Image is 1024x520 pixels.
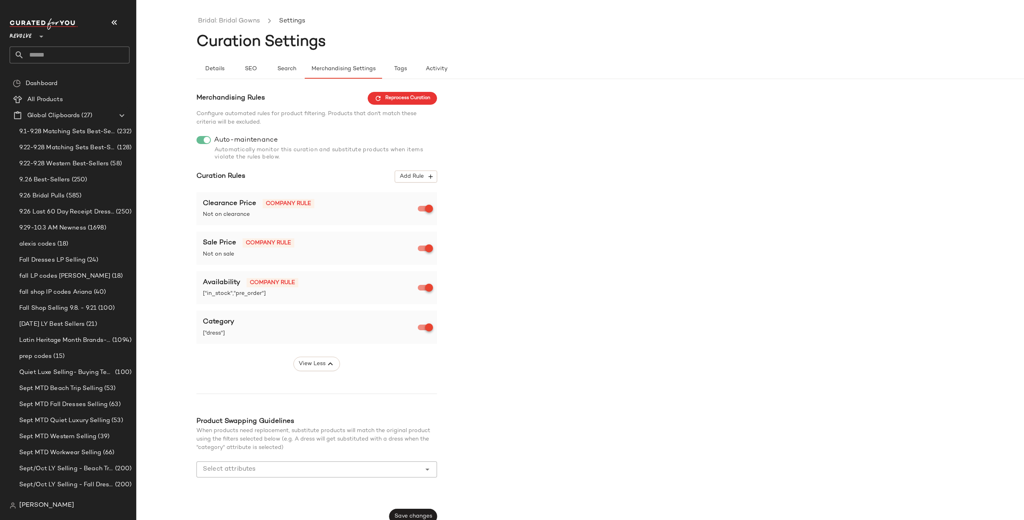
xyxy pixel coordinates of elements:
span: 9.22-9.28 Western Best-Sellers [19,159,109,169]
span: SEO [244,66,257,72]
span: (128) [115,143,132,152]
span: (18) [110,272,123,281]
span: prep codes [19,352,52,361]
span: (27) [80,111,92,120]
button: Reprocess Curation [368,92,437,105]
span: (200) [113,480,132,490]
span: (1094) [111,336,132,345]
span: 9.26 Last 60 Day Receipt Dresses Selling [19,207,114,217]
span: 9.1-9.28 Matching Sets Best-Sellers [19,127,115,136]
span: (66) [101,448,115,457]
span: Clearance Price [203,200,256,207]
span: Save changes [394,513,432,520]
span: Fall Shop Selling 9.8. - 9.21 [19,304,97,313]
span: (15) [52,352,65,361]
li: Settings [277,16,307,26]
span: Add Rule [399,173,433,180]
span: Tags [394,66,407,72]
span: (53) [110,416,123,425]
span: 9..26 Best-Sellers [19,175,70,185]
img: cfy_white_logo.C9jOOHJF.svg [10,18,78,30]
span: Company rule [247,278,298,287]
span: Sept MTD Western Selling [19,432,96,441]
span: Fall Dresses LP Selling [19,256,85,265]
button: Add Rule [395,171,437,183]
span: Sept MTD Quiet Luxury Selling [19,416,110,425]
span: Configure automated rules for product filtering. Products that don't match these criteria will be... [196,111,417,125]
span: (24) [85,256,98,265]
span: Revolve [10,27,32,42]
span: Curation Rules [196,171,245,182]
span: (39) [96,432,109,441]
span: (100) [97,304,115,313]
span: (58) [109,159,122,169]
a: Bridal: Bridal Gowns [198,16,260,26]
span: When products need replacement, substitute products will match the original product using the fil... [196,428,430,451]
span: Quiet Luxe Selling- Buying Team [19,368,113,377]
span: Merchandising Settings [311,66,376,72]
span: View Less [298,359,326,369]
span: Details [204,66,224,72]
span: Reprocess Curation [374,95,430,102]
span: (100) [113,368,132,377]
span: Curation Settings [196,34,326,50]
span: (1698) [86,223,106,233]
span: Auto-maintenance [214,136,278,144]
span: 9.26 Bridal Pulls [19,191,65,201]
span: (200) [113,464,132,473]
span: [PERSON_NAME] [19,501,74,510]
span: Sept MTD Workwear Selling [19,448,101,457]
span: (250) [114,207,132,217]
span: Latin Heritage Month Brands- DO NOT DELETE [19,336,111,345]
img: svg%3e [13,79,21,87]
span: Dashboard [26,79,57,88]
span: Availability [203,279,240,286]
span: [DATE] LY Best Sellers [19,320,85,329]
span: Company rule [263,199,314,208]
span: Sept/Oct LY Selling - Beach Trip [19,464,113,473]
img: svg%3e [10,502,16,509]
span: ["dress"] [203,329,419,337]
span: (40) [92,288,106,297]
button: View Less [293,357,340,371]
span: (250) [70,175,87,185]
span: Category [203,318,234,325]
span: Sept MTD Fall Dresses Selling [19,400,107,409]
span: ["in_stock","pre_order"] [203,289,419,298]
span: Global Clipboards [27,111,80,120]
span: fall LP codes [PERSON_NAME] [19,272,110,281]
i: Open [423,465,432,474]
span: (18) [56,240,69,249]
span: (21) [85,320,97,329]
span: 9.22-9.28 Matching Sets Best-Sellers [19,143,115,152]
span: Company rule [243,238,294,248]
span: Not on sale [203,250,419,258]
span: Sept/Oct LY Selling - Quiet Luxe [19,496,113,506]
div: Automatically monitor this curation and substitute products when items violate the rules below. [196,146,437,161]
span: alexis codes [19,240,56,249]
span: fall shop lP codes Ariana [19,288,92,297]
span: 9.29-10.3 AM Newness [19,223,86,233]
span: (232) [115,127,132,136]
span: Not on clearance [203,210,419,219]
span: (200) [113,496,132,506]
span: Activity [425,66,447,72]
span: (53) [103,384,116,393]
span: Search [277,66,296,72]
span: Product Swapping Guidelines [196,418,294,425]
span: Merchandising Rules [196,93,265,104]
span: Sept MTD Beach Trip Selling [19,384,103,393]
span: Sept/Oct LY Selling - Fall Dresses [19,480,113,490]
span: Sale Price [203,239,236,246]
span: (585) [65,191,81,201]
span: All Products [27,95,63,104]
span: (63) [107,400,121,409]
